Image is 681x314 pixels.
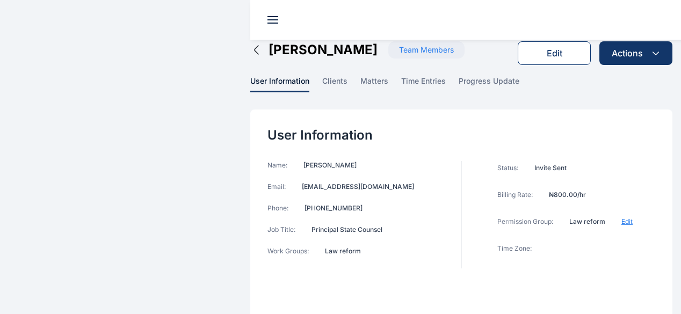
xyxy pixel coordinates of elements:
p: [EMAIL_ADDRESS][DOMAIN_NAME] [302,182,414,191]
a: user information [250,76,322,92]
p: ₦800.00/hr [549,191,586,199]
button: Edit [621,217,633,226]
p: [PHONE_NUMBER] [305,204,363,213]
p: Phone: [267,204,288,213]
p: Work Groups: [267,247,309,255]
p: [PERSON_NAME] [303,161,357,170]
div: Actions [612,47,643,60]
span: progress update [459,76,519,92]
p: Principal State Counsel [311,225,382,234]
span: matters [360,76,388,92]
p: Law reform [569,217,605,226]
span: time entries [401,76,446,92]
p: Email: [267,182,286,191]
a: time entries [401,76,459,92]
button: Actions [599,41,672,65]
span: user information [250,76,309,92]
button: [PERSON_NAME]Team Members [250,41,465,59]
p: Job Title: [267,225,295,234]
p: Permission Group: [497,217,553,226]
a: progress update [459,76,532,92]
div: Edit [547,47,562,60]
span: clients [322,76,347,92]
a: clients [322,76,360,92]
h2: User Information [267,127,655,144]
span: [PERSON_NAME] [269,41,378,59]
p: Status: [497,164,518,172]
p: Law reform [325,247,361,255]
p: Name: [267,161,287,170]
div: Team Members [399,45,454,55]
p: Invite Sent [534,164,567,172]
button: Edit [518,41,591,65]
p: Billing Rate: [497,191,533,199]
a: matters [360,76,401,92]
p: Time Zone: [497,244,532,253]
